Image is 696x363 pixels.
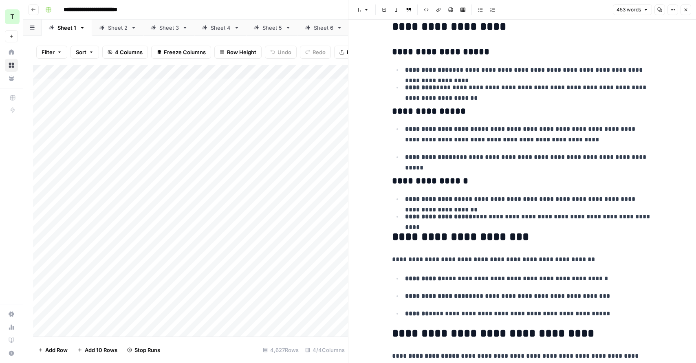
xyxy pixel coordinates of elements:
[42,20,92,36] a: Sheet 1
[313,48,326,56] span: Redo
[5,347,18,360] button: Help + Support
[195,20,247,36] a: Sheet 4
[36,46,67,59] button: Filter
[33,343,73,356] button: Add Row
[134,346,160,354] span: Stop Runs
[108,24,128,32] div: Sheet 2
[57,24,76,32] div: Sheet 1
[102,46,148,59] button: 4 Columns
[159,24,179,32] div: Sheet 3
[45,346,68,354] span: Add Row
[278,48,291,56] span: Undo
[85,346,117,354] span: Add 10 Rows
[314,24,333,32] div: Sheet 6
[302,343,348,356] div: 4/4 Columns
[617,6,641,13] span: 453 words
[5,321,18,334] a: Usage
[5,334,18,347] a: Learning Hub
[42,48,55,56] span: Filter
[92,20,143,36] a: Sheet 2
[5,7,18,27] button: Workspace: TY SEO Team
[5,308,18,321] a: Settings
[73,343,122,356] button: Add 10 Rows
[298,20,349,36] a: Sheet 6
[122,343,165,356] button: Stop Runs
[151,46,211,59] button: Freeze Columns
[10,12,14,22] span: T
[143,20,195,36] a: Sheet 3
[334,46,381,59] button: Export CSV
[70,46,99,59] button: Sort
[5,59,18,72] a: Browse
[5,46,18,59] a: Home
[247,20,298,36] a: Sheet 5
[76,48,86,56] span: Sort
[211,24,231,32] div: Sheet 4
[265,46,297,59] button: Undo
[300,46,331,59] button: Redo
[260,343,302,356] div: 4,627 Rows
[115,48,143,56] span: 4 Columns
[164,48,206,56] span: Freeze Columns
[262,24,282,32] div: Sheet 5
[227,48,256,56] span: Row Height
[5,72,18,85] a: Your Data
[214,46,262,59] button: Row Height
[613,4,652,15] button: 453 words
